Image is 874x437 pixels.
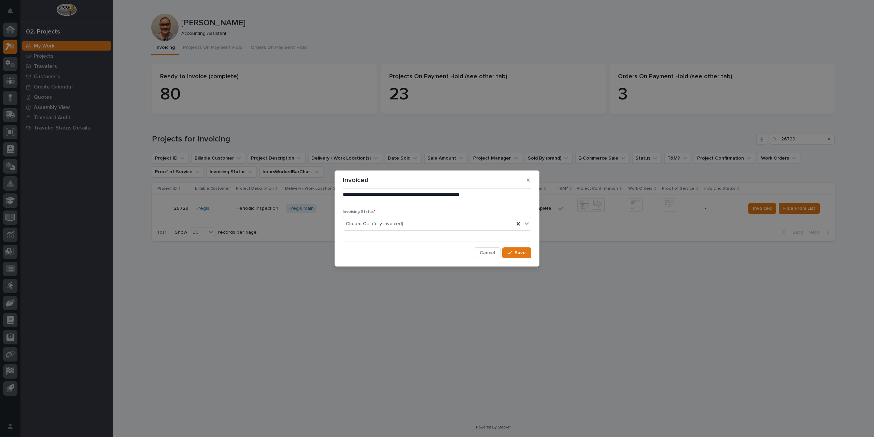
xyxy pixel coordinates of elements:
span: Cancel [480,250,495,256]
span: Closed Out (fully invoiced) [346,220,403,228]
button: Cancel [474,247,501,258]
p: Invoiced [343,176,369,184]
button: Save [502,247,531,258]
span: Invoicing Status [343,210,376,214]
span: Save [514,250,526,256]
